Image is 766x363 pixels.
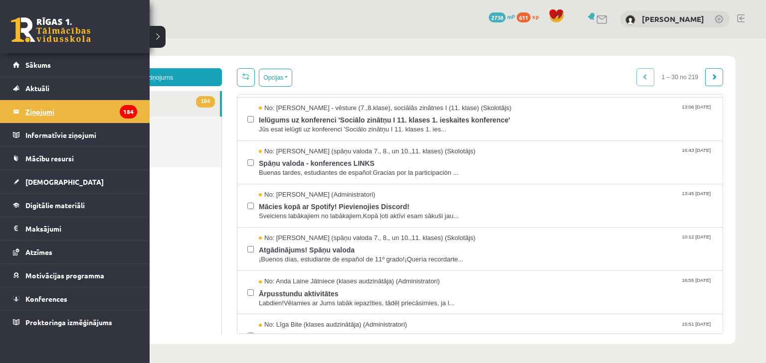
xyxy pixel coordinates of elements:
[25,217,137,240] legend: Maksājumi
[25,271,104,280] span: Motivācijas programma
[25,294,67,303] span: Konferences
[489,12,506,22] span: 2738
[25,154,74,163] span: Mācību resursi
[219,282,367,291] span: No: Līga Bite (klases audzinātāja) (Administratori)
[13,100,137,123] a: Ziņojumi184
[30,53,180,78] a: 184Ienākošie
[219,239,400,248] span: No: Anda Laine Jātniece (klases audzinātāja) (Administratori)
[219,152,336,161] span: No: [PERSON_NAME] (Administratori)
[25,201,85,210] span: Digitālie materiāli
[25,84,49,93] span: Aktuāli
[640,239,673,246] span: 16:55 [DATE]
[219,65,472,75] span: No: [PERSON_NAME] - vēsture (7.,8.klase), sociālās zinātnes I (11. klase) (Skolotājs)
[489,12,515,20] a: 2738 mP
[219,109,435,118] span: No: [PERSON_NAME] (spāņu valoda 7., 8., un 10.,11. klases) (Skolotājs)
[13,53,137,76] a: Sākums
[25,100,137,123] legend: Ziņojumi
[25,123,137,146] legend: Informatīvie ziņojumi
[156,58,175,69] span: 184
[219,109,673,139] a: No: [PERSON_NAME] (spāņu valoda 7., 8., un 10.,11. klases) (Skolotājs) 16:43 [DATE] Spāņu valoda ...
[642,14,704,24] a: [PERSON_NAME]
[219,152,673,183] a: No: [PERSON_NAME] (Administratori) 13:45 [DATE] Mācies kopā ar Spotify! Pievienojies Discord! Sve...
[13,311,137,334] a: Proktoringa izmēģinājums
[640,152,673,159] span: 13:45 [DATE]
[219,282,673,313] a: No: Līga Bite (klases audzinātāja) (Administratori) 15:51 [DATE] Pieteikšanās Olimpiādēm 2025./20...
[25,177,104,186] span: [DEMOGRAPHIC_DATA]
[13,264,137,287] a: Motivācijas programma
[13,194,137,217] a: Digitālie materiāli
[614,30,666,48] span: 1 – 30 no 219
[25,60,51,69] span: Sākums
[13,170,137,193] a: [DEMOGRAPHIC_DATA]
[640,65,673,73] span: 13:06 [DATE]
[219,204,673,217] span: Atgādinājums! Spāņu valoda
[219,118,673,130] span: Spāņu valoda - konferences LINKS
[219,195,673,226] a: No: [PERSON_NAME] (spāņu valoda 7., 8., un 10.,11. klases) (Skolotājs) 10:12 [DATE] Atgādinājums!...
[25,318,112,327] span: Proktoringa izmēģinājums
[532,12,539,20] span: xp
[25,247,52,256] span: Atzīmes
[640,109,673,116] span: 16:43 [DATE]
[219,217,673,226] span: ¡Buenos días, estudiante de español de 11º grado!¡Quería recordarte...
[13,147,137,170] a: Mācību resursi
[219,291,673,304] span: Pieteikšanās Olimpiādēm 2025./2026. m.g.
[219,65,673,96] a: No: [PERSON_NAME] - vēsture (7.,8.klase), sociālās zinātnes I (11. klase) (Skolotājs) 13:06 [DATE...
[219,161,673,173] span: Mācies kopā ar Spotify! Pievienojies Discord!
[30,30,182,48] a: Jauns ziņojums
[517,12,531,22] span: 611
[219,173,673,183] span: Sveiciens labākajiem no labākajiem,Kopā ļoti aktīvi esam sākuši jau...
[219,130,673,139] span: Buenas tardes, estudiantes de español:Gracias por la participación ...
[219,87,673,96] span: Jūs esat ielūgti uz konferenci 'Sociālo zinātņu I 11. klases 1. ies...
[625,15,635,25] img: Konstantīns Gorbunovs
[11,17,91,42] a: Rīgas 1. Tālmācības vidusskola
[13,77,137,100] a: Aktuāli
[219,260,673,270] span: Labdien!Vēlamies ar Jums labāk iepazīties, tādēļ priecāsimies, ja l...
[13,287,137,310] a: Konferences
[30,78,182,104] a: Nosūtītie
[219,195,435,205] span: No: [PERSON_NAME] (spāņu valoda 7., 8., un 10.,11. klases) (Skolotājs)
[640,282,673,289] span: 15:51 [DATE]
[13,123,137,146] a: Informatīvie ziņojumi
[13,217,137,240] a: Maksājumi
[640,195,673,203] span: 10:12 [DATE]
[517,12,544,20] a: 611 xp
[13,241,137,263] a: Atzīmes
[30,104,182,129] a: Dzēstie
[219,239,673,269] a: No: Anda Laine Jātniece (klases audzinātāja) (Administratori) 16:55 [DATE] Ārpusstundu aktivitāte...
[219,74,673,87] span: Ielūgums uz konferenci 'Sociālo zinātņu I 11. klases 1. ieskaites konference'
[219,30,252,48] button: Opcijas
[219,248,673,260] span: Ārpusstundu aktivitātes
[120,105,137,119] i: 184
[507,12,515,20] span: mP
